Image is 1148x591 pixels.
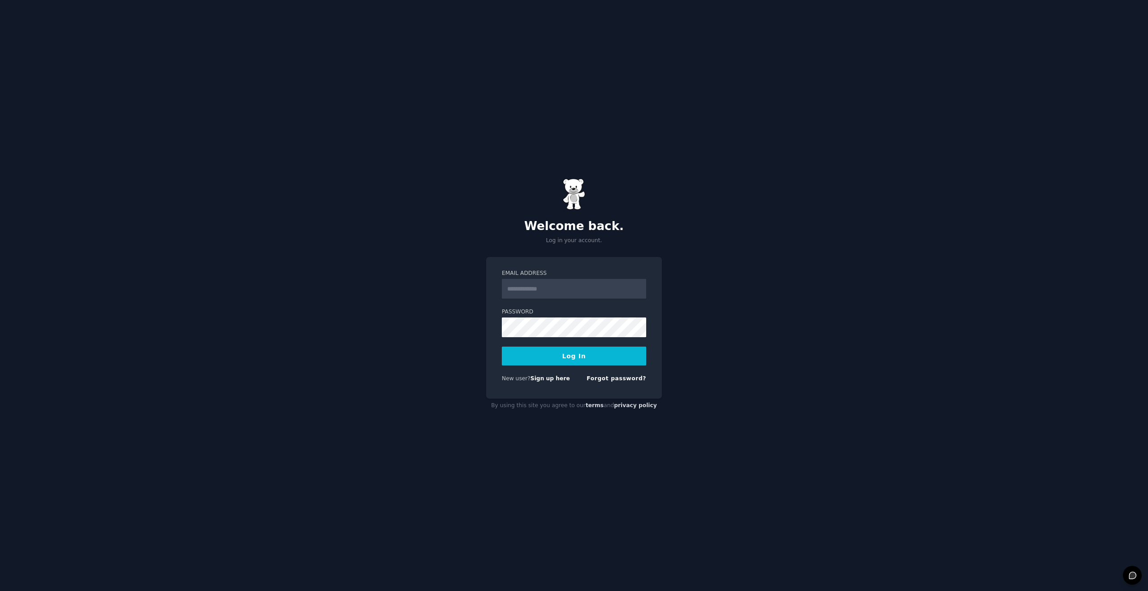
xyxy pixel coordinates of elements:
[502,375,531,382] span: New user?
[502,269,646,278] label: Email Address
[614,402,657,408] a: privacy policy
[502,308,646,316] label: Password
[486,399,662,413] div: By using this site you agree to our and
[502,347,646,365] button: Log In
[586,402,604,408] a: terms
[531,375,570,382] a: Sign up here
[587,375,646,382] a: Forgot password?
[486,219,662,234] h2: Welcome back.
[563,178,585,210] img: Gummy Bear
[486,237,662,245] p: Log in your account.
